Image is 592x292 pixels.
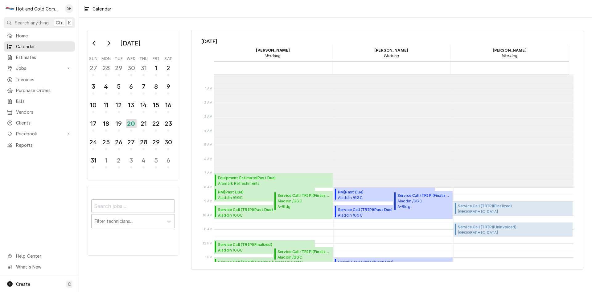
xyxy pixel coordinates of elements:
span: 1 PM [203,255,214,260]
div: 27 [88,63,98,73]
div: Service Call (TRIP)(Awaiting (Ordered) Parts)Aladdin /GGCStarbucks / [STREET_ADDRESS] [214,258,333,272]
span: Ctrl [56,19,64,26]
div: Equipment Estimate(Past Due)Aramark RefreshmentsMain Warehouse / [STREET_ADDRESS][PERSON_NAME] [214,173,333,188]
span: 5 AM [203,142,214,147]
span: Aladdin /GGC A-Bldg. ([GEOGRAPHIC_DATA],Panda,C-Store) / [STREET_ADDRESS] [338,213,451,218]
span: Aladdin /GGC A-Bldg. ([GEOGRAPHIC_DATA],Panda,C-Store) / [STREET_ADDRESS] [218,213,331,218]
div: 11 [101,100,111,110]
span: 8 AM [203,185,214,190]
th: Monday [100,54,113,61]
span: Vendors [16,109,72,115]
span: Aladdin /GGC A-Bldg. ([GEOGRAPHIC_DATA],Panda,C-Store) / [STREET_ADDRESS] [218,195,313,200]
th: Friday [150,54,162,61]
div: 20 [126,119,137,128]
div: 25 [101,138,111,147]
div: 31 [88,156,98,165]
div: 2 [114,156,124,165]
span: Service Call (TRIP) ( Uninvoiced ) [458,224,538,230]
a: Invoices [4,74,75,85]
div: [Service] Service Call (TRIP) Aladdin /GGC A-Bldg. (Chic Fila,Panda,C-Store) / 1000 University Ce... [393,191,453,212]
input: Search jobs... [91,199,175,213]
span: 6 AM [203,157,214,162]
div: 13 [126,100,136,110]
span: Clients [16,120,72,126]
div: 27 [126,138,136,147]
span: Service Call (TRIP) ( Finalized ) [277,249,331,255]
div: 28 [139,138,148,147]
div: Service Call (TRIP)(Finalized)Aladdin /GGCA-Bldg. ([GEOGRAPHIC_DATA],Panda,C-Store) / [STREET_ADD... [393,191,453,212]
span: Service Call (TRIP) ( Finalized ) [277,193,331,198]
div: 18 [101,119,111,128]
span: C [68,281,71,287]
div: [Service] Service Call (TRIP) Aladdin /GGC Starbucks / 1000 University Center Ln, Lawrenceville, ... [214,258,333,272]
span: Estimates [16,54,72,61]
div: [Service] Hourly Labor 1/man Aramark Refreshments SHOP REPAIR / 2700 Hickory Grove Rd NW suite2, ... [334,258,453,272]
div: [Service] Service Call (TRIP) Barnsley Resort Rice House / 597 Barnsley Gardens Rd NW, Adairsvill... [454,222,573,237]
div: Service Call (TRIP)(Finalized)Aladdin /GGCA-Bldg. ([GEOGRAPHIC_DATA],Panda,C-Store) / [STREET_ADD... [273,191,333,212]
div: DH [65,4,73,13]
div: 7 [139,82,148,91]
div: 31 [139,63,148,73]
a: Home [4,31,75,41]
th: Sunday [87,54,100,61]
div: Daryl Harris's Avatar [65,4,73,13]
button: Search anythingCtrlK [4,17,75,28]
div: Service Call (TRIP)(Finalized)Aladdin /GGCDining / [STREET_ADDRESS] D, [GEOGRAPHIC_DATA], GA 30043 [273,247,333,261]
div: [Service] Service Call (TRIP) Aladdin /GGC Starbucks / 1000 University Center Ln, Lawrenceville, ... [214,240,315,254]
div: 23 [163,119,173,128]
a: Reports [4,140,75,150]
div: [Service] Service Call (TRIP) Aladdin /GGC Dining / 1000 University Center Ln Bldg. D, Lawrencevi... [273,247,333,261]
div: Service Call (TRIP)(Finalized)Aladdin /GGCStarbucks / [STREET_ADDRESS] [214,240,315,254]
div: [Service] PM Aladdin /GGC A-Bldg. (Chic Fila,Panda,C-Store) / 1000 University Center Ln, Lawrence... [334,188,435,202]
a: Go to Jobs [4,63,75,73]
div: Service Call (TRIP)(Finalized)[GEOGRAPHIC_DATA]Atheletic Center Dining / [STREET_ADDRESS][US_STATE] [454,201,573,216]
div: 28 [101,63,111,73]
div: [Service] Service Call (TRIP) Aladdin /GGC A-Bldg. (Chic Fila,Panda,C-Store) / 1000 University Ce... [334,205,453,219]
a: Calendar [4,41,75,52]
span: Aladdin /GGC Starbucks / [STREET_ADDRESS] [218,248,277,252]
div: Service Call (TRIP)(Past Due)Aladdin /GGCA-Bldg. ([GEOGRAPHIC_DATA],Panda,C-Store) / [STREET_ADDR... [334,205,453,219]
div: Daryl Harris - Working [214,45,332,61]
div: 3 [126,156,136,165]
em: Working [265,53,281,58]
div: Service Call (TRIP)(Uninvoiced)[GEOGRAPHIC_DATA][GEOGRAPHIC_DATA] / [STREET_ADDRESS] [454,222,573,237]
div: PM(Past Due)Aladdin /GGCA-Bldg. ([GEOGRAPHIC_DATA],Panda,C-Store) / [STREET_ADDRESS] [334,188,435,202]
span: Service Call (TRIP) ( Past Due ) [218,207,331,213]
div: 10 [88,100,98,110]
div: 6 [163,156,173,165]
div: H [6,4,14,13]
th: Saturday [162,54,175,61]
div: [DATE] [118,38,143,49]
div: 5 [114,82,124,91]
div: 5 [151,156,161,165]
div: 16 [163,100,173,110]
div: 29 [114,63,124,73]
th: Tuesday [113,54,125,61]
button: Go to previous month [88,38,101,48]
span: 11 AM [202,227,214,232]
th: Thursday [138,54,150,61]
span: Reports [16,142,72,148]
div: 26 [114,138,124,147]
em: Working [502,53,517,58]
div: Jason Thomason - Working [450,45,569,61]
div: 19 [114,119,124,128]
span: What's New [16,264,71,270]
div: 15 [151,100,161,110]
span: PM ( Past Due ) [218,189,313,195]
span: Aladdin /GGC A-Bldg. ([GEOGRAPHIC_DATA],Panda,C-Store) / [STREET_ADDRESS] [277,198,331,210]
span: Invoices [16,76,72,83]
div: 17 [88,119,98,128]
span: Create [16,281,30,287]
span: Hourly Labor 1/man ( Past Due ) [338,260,404,265]
span: Aramark Refreshments Main Warehouse / [STREET_ADDRESS][PERSON_NAME] [218,181,319,186]
div: Hot and Cold Commercial Kitchens, Inc. [16,6,61,12]
span: PM ( Past Due ) [338,189,433,195]
span: Aladdin /GGC Dining / [STREET_ADDRESS] D, [GEOGRAPHIC_DATA], GA 30043 [277,255,331,260]
span: Bills [16,98,72,104]
div: [Service] Service Call (TRIP) Whitefield Academy Atheletic Center Dining / 1 Whitefield Academy D... [454,201,573,216]
span: 10 AM [201,213,214,218]
div: 8 [151,82,161,91]
div: Service Call (TRIP)(Past Due)Aladdin /GGCA-Bldg. ([GEOGRAPHIC_DATA],Panda,C-Store) / [STREET_ADDR... [214,205,333,219]
div: 22 [151,119,161,128]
